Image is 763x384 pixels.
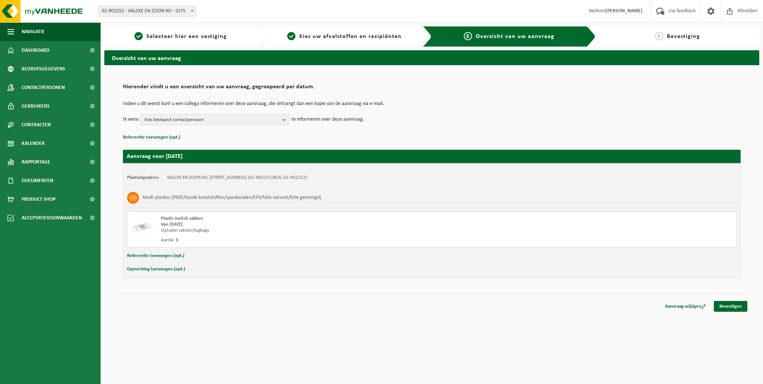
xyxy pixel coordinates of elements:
h2: Overzicht van uw aanvraag [104,50,759,65]
p: te informeren over deze aanvraag. [291,114,364,125]
span: Dashboard [22,41,50,60]
span: Bedrijfsgegevens [22,60,65,78]
a: 2Kies uw afvalstoffen en recipiënten [272,32,417,41]
span: Navigatie [22,22,45,41]
strong: Van [DATE] [161,222,183,227]
span: Bevestiging [667,34,700,39]
span: 01-902252 - VALCKE EN ZOON NV - GITS [99,6,196,16]
span: Documenten [22,171,53,190]
span: 01-902252 - VALCKE EN ZOON NV - GITS [98,6,196,17]
a: Aanvraag wijzigen [659,301,712,312]
button: Referentie toevoegen (opt.) [127,251,184,261]
span: 2 [287,32,295,40]
p: Indien u dit wenst kunt u een collega informeren over deze aanvraag, die ontvangt dan een kopie v... [123,101,741,107]
span: Contracten [22,115,51,134]
span: Selecteer hier een vestiging [146,34,227,39]
span: Rapportage [22,153,50,171]
span: Kies uw afvalstoffen en recipiënten [299,34,402,39]
p: Ik wens [123,114,139,125]
a: Bevestigen [714,301,747,312]
div: Aantal: 8 [161,237,462,243]
button: Referentie toevoegen (opt.) [123,133,180,142]
span: Overzicht van uw aanvraag [476,34,554,39]
span: Product Shop [22,190,56,209]
button: Kies bestaand contactpersoon [140,114,289,125]
span: Gebruikers [22,97,50,115]
span: Plastic Switch zakken [161,216,203,221]
span: Kies bestaand contactpersoon [145,114,279,126]
button: Opmerking toevoegen (opt.) [127,264,185,274]
span: Kalender [22,134,45,153]
img: LP-SK-00500-LPE-16.png [131,216,153,238]
td: VALCKE EN ZOON NV, [STREET_ADDRESS] (01-902252/BUS, 01-902252) [167,175,307,181]
div: Ophalen zakken/bigbags [161,228,462,234]
span: 4 [655,32,663,40]
strong: [PERSON_NAME] [605,8,643,14]
strong: Aanvraag voor [DATE] [127,153,183,159]
span: 3 [464,32,472,40]
span: 1 [134,32,143,40]
a: 1Selecteer hier een vestiging [108,32,253,41]
strong: Plaatsingsadres: [127,175,159,180]
h2: Hieronder vindt u een overzicht van uw aanvraag, gegroepeerd per datum. [123,84,741,94]
h3: Multi plastics (PMD/harde kunststoffen/spanbanden/EPS/folie naturel/folie gemengd) [143,192,321,204]
span: Contactpersonen [22,78,65,97]
span: Acceptatievoorwaarden [22,209,82,227]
